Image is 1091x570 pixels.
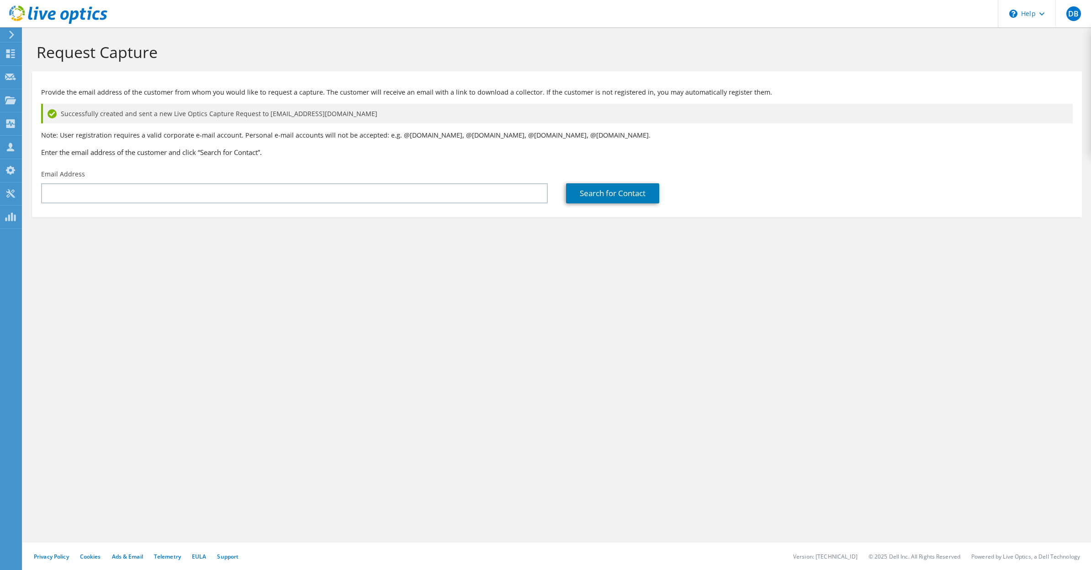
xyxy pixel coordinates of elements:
[154,553,181,560] a: Telemetry
[80,553,101,560] a: Cookies
[61,109,377,119] span: Successfully created and sent a new Live Optics Capture Request to [EMAIL_ADDRESS][DOMAIN_NAME]
[1066,6,1081,21] span: DB
[566,183,659,203] a: Search for Contact
[41,170,85,179] label: Email Address
[1009,10,1017,18] svg: \n
[192,553,206,560] a: EULA
[869,553,960,560] li: © 2025 Dell Inc. All Rights Reserved
[34,553,69,560] a: Privacy Policy
[793,553,858,560] li: Version: [TECHNICAL_ID]
[971,553,1080,560] li: Powered by Live Optics, a Dell Technology
[112,553,143,560] a: Ads & Email
[41,130,1073,140] p: Note: User registration requires a valid corporate e-mail account. Personal e-mail accounts will ...
[41,87,1073,97] p: Provide the email address of the customer from whom you would like to request a capture. The cust...
[37,43,1073,62] h1: Request Capture
[217,553,238,560] a: Support
[41,147,1073,157] h3: Enter the email address of the customer and click “Search for Contact”.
